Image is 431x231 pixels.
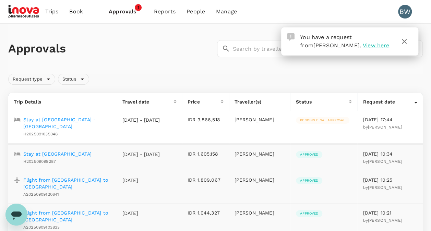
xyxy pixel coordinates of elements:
[188,209,224,216] p: IDR 1,044,327
[368,125,402,130] span: [PERSON_NAME]
[122,117,160,123] p: [DATE] - [DATE]
[313,42,360,49] span: [PERSON_NAME]
[363,209,417,216] p: [DATE] 10:21
[14,98,111,105] p: Trip Details
[45,8,59,16] span: Trips
[135,4,142,11] span: 1
[363,150,417,157] p: [DATE] 10:34
[23,225,60,230] span: A20250909103833
[23,177,111,190] a: Flight from [GEOGRAPHIC_DATA] to [GEOGRAPHIC_DATA]
[109,8,143,16] span: Approvals
[368,185,402,190] span: [PERSON_NAME]
[296,118,349,123] span: Pending final approval
[363,185,402,190] span: by
[5,204,27,226] iframe: Button to launch messaging window
[287,33,295,41] img: Approval Request
[23,209,111,223] a: Flight from [GEOGRAPHIC_DATA] to [GEOGRAPHIC_DATA]
[216,8,237,16] span: Manage
[296,152,322,157] span: Approved
[23,116,111,130] a: Stay at [GEOGRAPHIC_DATA] - [GEOGRAPHIC_DATA]
[58,76,81,83] span: Status
[188,177,224,183] p: IDR 1,809,067
[122,151,160,158] p: [DATE] - [DATE]
[363,177,417,183] p: [DATE] 10:25
[296,178,322,183] span: Approved
[23,159,56,164] span: H202509099287
[122,177,160,184] p: [DATE]
[9,76,47,83] span: Request type
[154,8,176,16] span: Reports
[363,218,402,223] span: by
[363,42,389,49] span: View here
[235,177,285,183] p: [PERSON_NAME]
[363,98,414,105] div: Request date
[122,210,160,217] p: [DATE]
[23,132,58,136] span: H2025091035048
[368,218,402,223] span: [PERSON_NAME]
[8,4,40,19] img: iNova Pharmaceuticals
[363,125,402,130] span: by
[300,34,361,49] span: You have a request from .
[235,116,285,123] p: [PERSON_NAME]
[23,150,92,157] a: Stay at [GEOGRAPHIC_DATA]
[398,5,412,19] div: BW
[235,209,285,216] p: [PERSON_NAME]
[233,40,423,57] input: Search by travellers, trips, or destination
[122,98,173,105] div: Travel date
[8,41,214,56] h1: Approvals
[188,116,224,123] p: IDR 3,866,518
[363,159,402,164] span: by
[235,98,285,105] p: Traveller(s)
[8,74,55,85] div: Request type
[188,98,220,105] div: Price
[187,8,205,16] span: People
[368,159,402,164] span: [PERSON_NAME]
[188,150,224,157] p: IDR 1,605,158
[235,150,285,157] p: [PERSON_NAME]
[69,8,83,16] span: Book
[296,98,349,105] div: Status
[58,74,89,85] div: Status
[23,192,59,197] span: A20250909120641
[363,116,417,123] p: [DATE] 17:44
[296,211,322,216] span: Approved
